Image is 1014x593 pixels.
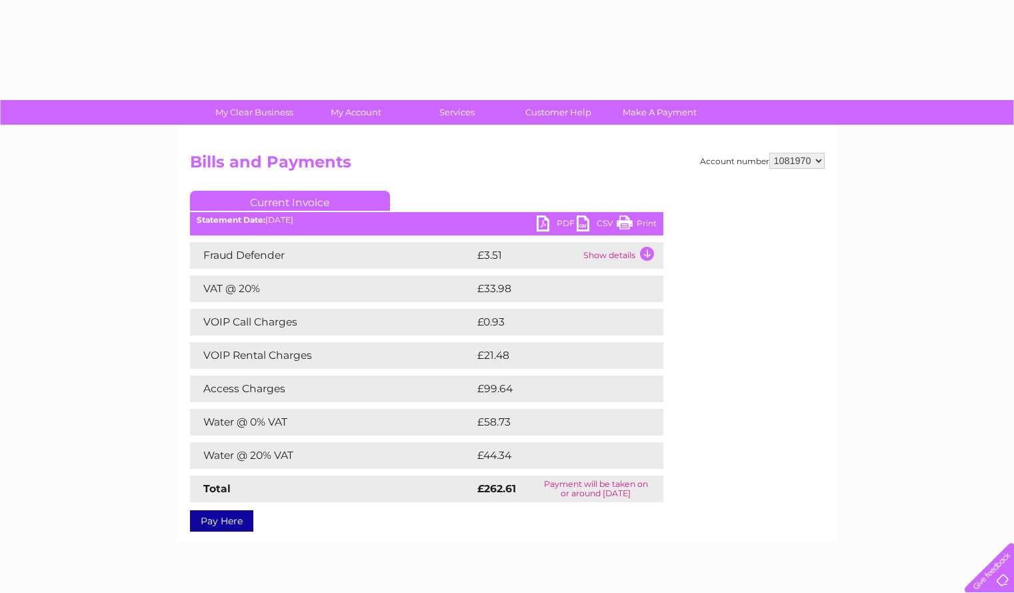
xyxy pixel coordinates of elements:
td: £21.48 [474,342,635,369]
a: Current Invoice [190,191,390,211]
td: VOIP Call Charges [190,309,474,336]
a: PDF [537,215,577,235]
td: Water @ 0% VAT [190,409,474,436]
td: Show details [580,242,663,269]
td: £58.73 [474,409,636,436]
td: £3.51 [474,242,580,269]
td: £33.98 [474,275,637,302]
td: VAT @ 20% [190,275,474,302]
td: £44.34 [474,442,637,469]
a: CSV [577,215,617,235]
a: Customer Help [503,100,613,125]
h2: Bills and Payments [190,153,825,178]
a: Make A Payment [605,100,715,125]
td: Payment will be taken on or around [DATE] [529,476,663,502]
a: Services [402,100,512,125]
a: My Clear Business [199,100,309,125]
td: VOIP Rental Charges [190,342,474,369]
a: My Account [301,100,411,125]
strong: £262.61 [477,482,516,495]
td: £99.64 [474,376,637,402]
td: Access Charges [190,376,474,402]
a: Print [617,215,657,235]
strong: Total [203,482,231,495]
td: £0.93 [474,309,632,336]
div: Account number [700,153,825,169]
td: Fraud Defender [190,242,474,269]
td: Water @ 20% VAT [190,442,474,469]
a: Pay Here [190,510,253,532]
div: [DATE] [190,215,663,225]
b: Statement Date: [197,215,265,225]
